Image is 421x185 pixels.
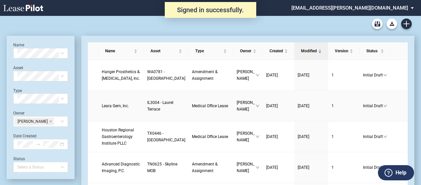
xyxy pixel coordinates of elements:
[147,69,185,81] span: WA0781 - Madison Medical Tower
[49,120,52,123] span: close
[36,142,40,147] span: to
[15,117,54,125] span: Cara Groseth
[266,133,291,140] a: [DATE]
[102,128,134,146] span: Houston Regional Gastroenterology Institute PLLC
[13,111,25,116] label: Owner
[102,69,141,82] a: Hanger Prosthetics & [MEDICAL_DATA], Inc.
[147,130,185,143] a: TX0446 - [GEOGRAPHIC_DATA]
[192,161,230,174] a: Amendment & Assignment
[256,73,260,77] span: down
[331,103,356,109] a: 1
[13,88,22,93] label: Type
[298,134,309,139] span: [DATE]
[266,103,291,109] a: [DATE]
[102,103,141,109] a: Leara Gem, Inc.
[294,42,328,60] th: Modified
[147,161,185,174] a: TN0625 - Skyline MOB
[240,48,252,54] span: Owner
[331,133,356,140] a: 1
[13,66,23,70] label: Asset
[105,48,133,54] span: Name
[147,162,177,173] span: TN0625 - Skyline MOB
[298,73,309,77] span: [DATE]
[363,103,383,109] span: Initial Draft
[165,2,256,18] div: Signed in successfully.
[328,42,360,60] th: Version
[18,118,48,125] span: [PERSON_NAME]
[331,73,334,77] span: 1
[192,69,230,82] a: Amendment & Assignment
[270,48,283,54] span: Created
[195,48,222,54] span: Type
[192,134,228,139] span: Medical Office Lease
[13,157,25,161] label: Status
[366,48,379,54] span: Status
[335,48,348,54] span: Version
[256,165,260,169] span: down
[331,134,334,139] span: 1
[363,164,383,171] span: Initial Draft
[385,19,399,29] md-menu: Download Blank Form List
[237,99,256,113] span: [PERSON_NAME]
[189,42,233,60] th: Type
[237,69,256,82] span: [PERSON_NAME]
[387,19,397,29] button: Download Blank Form
[298,103,325,109] a: [DATE]
[263,42,294,60] th: Created
[102,127,141,147] a: Houston Regional Gastroenterology Institute PLLC
[102,69,140,81] span: Hanger Prosthetics & Orthotics, Inc.
[147,99,185,113] a: IL3004 - Laurel Terrace
[331,165,334,170] span: 1
[395,168,406,177] label: Help
[102,104,129,108] span: Leara Gem, Inc.
[233,42,263,60] th: Owner
[383,73,387,77] span: down
[36,142,40,147] span: swap-right
[372,19,383,29] a: Archive
[298,72,325,78] a: [DATE]
[147,69,185,82] a: WA0781 - [GEOGRAPHIC_DATA]
[192,104,228,108] span: Medical Office Lease
[150,48,177,54] span: Asset
[298,133,325,140] a: [DATE]
[266,134,278,139] span: [DATE]
[147,131,185,142] span: TX0446 - Museum Medical Tower
[13,134,36,138] label: Date Created
[378,165,414,180] button: Help
[13,43,24,47] label: Name
[360,42,391,60] th: Status
[266,165,278,170] span: [DATE]
[192,162,217,173] span: Amendment & Assignment
[266,164,291,171] a: [DATE]
[301,48,317,54] span: Modified
[237,130,256,143] span: [PERSON_NAME]
[144,42,189,60] th: Asset
[192,103,230,109] a: Medical Office Lease
[98,42,144,60] th: Name
[298,165,309,170] span: [DATE]
[331,104,334,108] span: 1
[266,72,291,78] a: [DATE]
[192,69,217,81] span: Amendment & Assignment
[256,135,260,139] span: down
[401,19,412,29] a: Create new document
[383,104,387,108] span: down
[266,73,278,77] span: [DATE]
[363,133,383,140] span: Initial Draft
[298,164,325,171] a: [DATE]
[192,133,230,140] a: Medical Office Lease
[363,72,383,78] span: Initial Draft
[331,72,356,78] a: 1
[298,104,309,108] span: [DATE]
[266,104,278,108] span: [DATE]
[256,104,260,108] span: down
[237,161,256,174] span: [PERSON_NAME]
[147,100,173,112] span: IL3004 - Laurel Terrace
[383,135,387,139] span: down
[331,164,356,171] a: 1
[102,161,141,174] a: Advanced Diagnostic Imaging, P.C.
[102,162,140,173] span: Advanced Diagnostic Imaging, P.C.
